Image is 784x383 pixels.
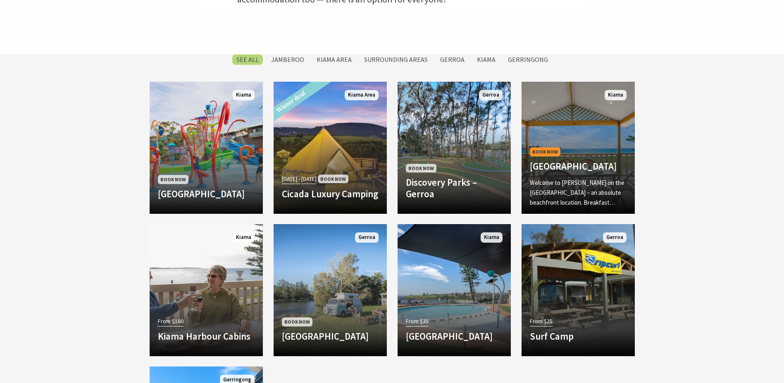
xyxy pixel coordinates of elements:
a: Another Image Used From $25 Surf Camp Gerroa [522,224,635,356]
span: Kiama [481,232,503,243]
span: Kiama Area [345,90,379,100]
span: Kiama [233,90,255,100]
h4: [GEOGRAPHIC_DATA] [530,161,627,172]
span: [DATE] - [DATE] [282,174,317,184]
h4: [GEOGRAPHIC_DATA] [158,188,255,200]
h4: Kiama Harbour Cabins [158,331,255,342]
span: Kiama [233,232,255,243]
label: Gerroa [436,54,469,65]
label: SEE All [232,54,263,65]
h4: [GEOGRAPHIC_DATA] [406,331,503,342]
label: Kiama [473,54,500,65]
span: Kiama [605,90,627,100]
h4: [GEOGRAPHIC_DATA] [282,331,379,342]
span: From $160 [158,317,183,326]
span: Book Now [282,317,312,326]
h4: Discovery Parks – Gerroa [406,177,503,199]
label: Jamberoo [267,54,308,65]
a: Book Now Discovery Parks – Gerroa Gerroa [398,82,511,214]
span: Book Now [406,164,436,173]
a: From $160 Kiama Harbour Cabins Kiama [150,224,263,356]
span: From $25 [530,317,553,326]
label: Kiama Area [312,54,356,65]
a: From $35 [GEOGRAPHIC_DATA] Kiama [398,224,511,356]
label: Gerringong [504,54,552,65]
span: Book Now [158,175,188,184]
h4: Surf Camp [530,331,627,342]
label: Surrounding Areas [360,54,432,65]
h4: Cicada Luxury Camping [282,188,379,200]
span: Book Now [530,147,560,156]
p: Welcome to [PERSON_NAME] on the [GEOGRAPHIC_DATA] – an absolute beachfront location. Breakfast… [530,178,627,208]
span: Gerroa [603,232,627,243]
span: Gerroa [479,90,503,100]
span: Book Now [318,175,348,183]
a: Book Now [GEOGRAPHIC_DATA] Kiama [150,82,263,214]
span: From $35 [406,317,429,326]
a: Book Now [GEOGRAPHIC_DATA] Gerroa [274,224,387,356]
a: Book Now [GEOGRAPHIC_DATA] Welcome to [PERSON_NAME] on the [GEOGRAPHIC_DATA] – an absolute beachf... [522,82,635,214]
span: Gerroa [355,232,379,243]
a: Another Image Used [DATE] - [DATE] Book Now Cicada Luxury Camping Kiama Area [274,82,387,214]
